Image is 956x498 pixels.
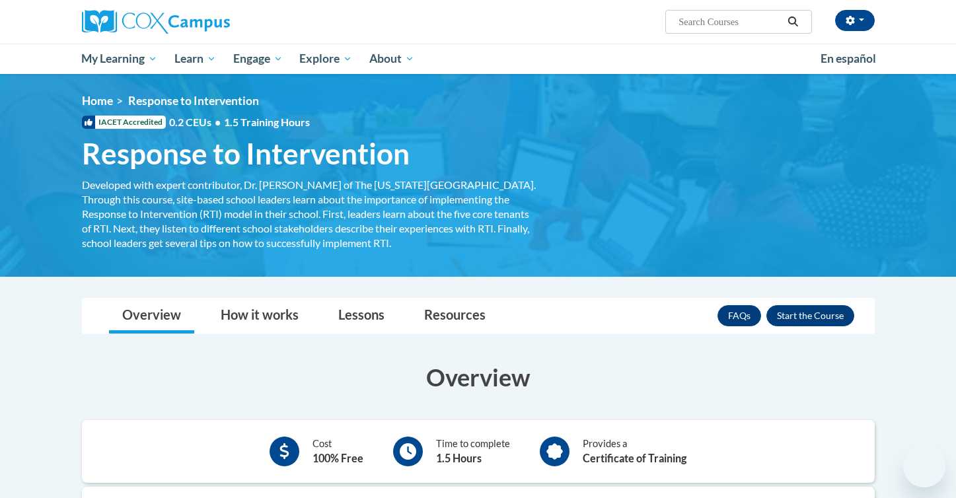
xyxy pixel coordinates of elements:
[62,44,895,74] div: Main menu
[717,305,761,326] a: FAQs
[207,299,312,334] a: How it works
[224,116,310,128] span: 1.5 Training Hours
[291,44,361,74] a: Explore
[82,116,166,129] span: IACET Accredited
[369,51,414,67] span: About
[313,452,363,464] b: 100% Free
[325,299,398,334] a: Lessons
[436,437,510,466] div: Time to complete
[766,305,854,326] button: Enroll
[583,452,686,464] b: Certificate of Training
[361,44,423,74] a: About
[73,44,166,74] a: My Learning
[436,452,482,464] b: 1.5 Hours
[411,299,499,334] a: Resources
[82,361,875,394] h3: Overview
[82,94,113,108] a: Home
[166,44,225,74] a: Learn
[82,10,333,34] a: Cox Campus
[169,115,310,129] span: 0.2 CEUs
[225,44,291,74] a: Engage
[82,136,410,171] span: Response to Intervention
[835,10,875,31] button: Account Settings
[677,14,783,30] input: Search Courses
[812,45,885,73] a: En español
[233,51,283,67] span: Engage
[299,51,352,67] span: Explore
[82,10,230,34] img: Cox Campus
[903,445,945,487] iframe: Button to launch messaging window
[174,51,216,67] span: Learn
[583,437,686,466] div: Provides a
[109,299,194,334] a: Overview
[313,437,363,466] div: Cost
[128,94,259,108] span: Response to Intervention
[82,178,538,250] div: Developed with expert contributor, Dr. [PERSON_NAME] of The [US_STATE][GEOGRAPHIC_DATA]. Through ...
[215,116,221,128] span: •
[783,14,803,30] button: Search
[81,51,157,67] span: My Learning
[821,52,876,65] span: En español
